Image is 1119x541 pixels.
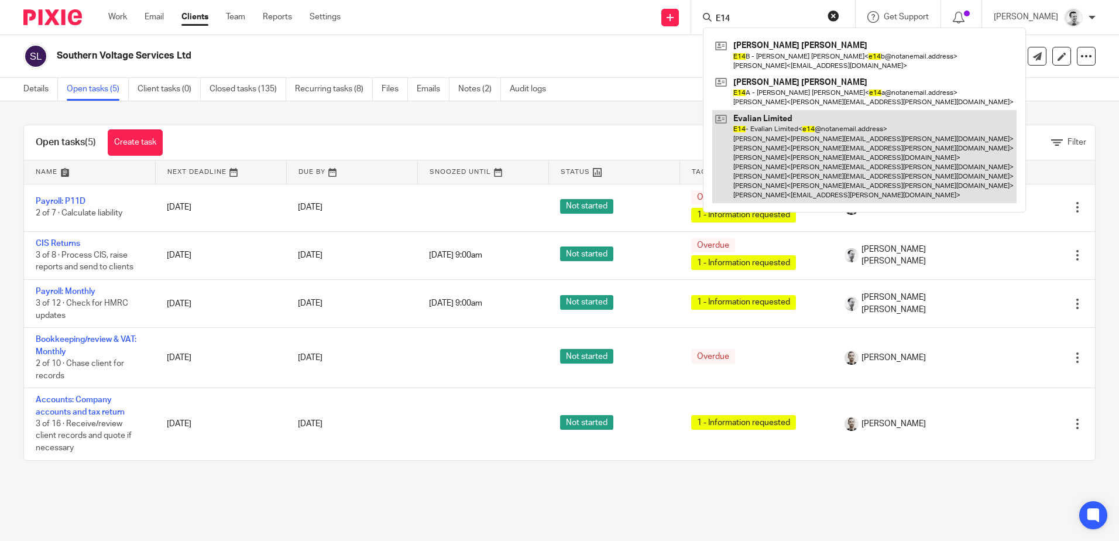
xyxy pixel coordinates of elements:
[108,129,163,156] a: Create task
[691,349,735,364] span: Overdue
[23,44,48,69] img: svg%3E
[23,9,82,25] img: Pixie
[861,244,952,268] span: [PERSON_NAME] [PERSON_NAME]
[36,335,136,355] a: Bookkeeping/review & VAT: Monthly
[458,78,501,101] a: Notes (2)
[560,415,613,430] span: Not started
[298,300,322,308] span: [DATE]
[263,11,292,23] a: Reports
[298,251,322,259] span: [DATE]
[382,78,408,101] a: Files
[226,11,245,23] a: Team
[108,11,127,23] a: Work
[298,354,322,362] span: [DATE]
[560,349,613,364] span: Not started
[23,78,58,101] a: Details
[138,78,201,101] a: Client tasks (0)
[155,279,286,327] td: [DATE]
[181,11,208,23] a: Clients
[884,13,929,21] span: Get Support
[85,138,96,147] span: (5)
[295,78,373,101] a: Recurring tasks (8)
[861,292,952,316] span: [PERSON_NAME] [PERSON_NAME]
[429,251,482,259] span: [DATE] 9:00am
[510,78,555,101] a: Audit logs
[417,78,449,101] a: Emails
[36,210,122,218] span: 2 of 7 · Calculate liability
[155,328,286,388] td: [DATE]
[57,50,760,62] h2: Southern Voltage Services Ltd
[145,11,164,23] a: Email
[298,420,322,428] span: [DATE]
[155,388,286,460] td: [DATE]
[36,396,125,416] a: Accounts: Company accounts and tax return
[310,11,341,23] a: Settings
[845,297,859,311] img: Mass_2025.jpg
[155,231,286,279] td: [DATE]
[861,352,926,364] span: [PERSON_NAME]
[828,10,839,22] button: Clear
[67,78,129,101] a: Open tasks (5)
[36,197,85,206] a: Payroll: P11D
[36,239,80,248] a: CIS Returns
[691,415,796,430] span: 1 - Information requested
[560,199,613,214] span: Not started
[692,169,712,175] span: Tags
[845,417,859,431] img: PS.png
[691,190,735,205] span: Overdue
[1067,138,1086,146] span: Filter
[994,11,1058,23] p: [PERSON_NAME]
[36,300,128,320] span: 3 of 12 · Check for HMRC updates
[691,208,796,222] span: 1 - Information requested
[36,287,95,296] a: Payroll: Monthly
[845,351,859,365] img: PS.png
[210,78,286,101] a: Closed tasks (135)
[861,418,926,430] span: [PERSON_NAME]
[560,295,613,310] span: Not started
[36,136,96,149] h1: Open tasks
[691,238,735,252] span: Overdue
[715,14,820,25] input: Search
[155,184,286,231] td: [DATE]
[561,169,590,175] span: Status
[429,300,482,308] span: [DATE] 9:00am
[845,248,859,262] img: Mass_2025.jpg
[691,255,796,270] span: 1 - Information requested
[430,169,491,175] span: Snoozed Until
[560,246,613,261] span: Not started
[1064,8,1083,27] img: Andy_2025.jpg
[36,420,132,452] span: 3 of 16 · Receive/review client records and quote if necessary
[36,251,133,272] span: 3 of 8 · Process CIS, raise reports and send to clients
[36,359,124,380] span: 2 of 10 · Chase client for records
[298,203,322,211] span: [DATE]
[691,295,796,310] span: 1 - Information requested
